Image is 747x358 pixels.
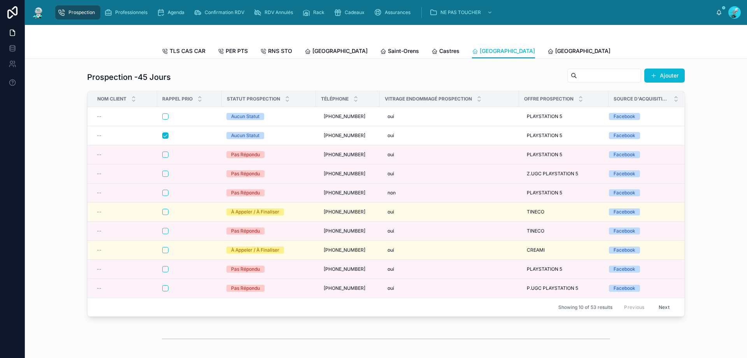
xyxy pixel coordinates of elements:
span: Cadeaux [345,9,365,16]
span: oui [388,247,394,253]
a: Cadeaux [331,5,370,19]
a: Facebook [609,266,674,273]
a: -- [97,228,153,234]
a: TINECO [524,206,604,218]
a: Pas Répondu [226,189,311,196]
span: CREAMI [527,247,545,253]
a: Rack [300,5,330,19]
a: PLAYSTATION 5 [524,263,604,275]
span: -- [97,247,102,253]
a: oui [384,148,514,161]
a: Agenda [154,5,190,19]
span: NE PAS TOUCHER [440,9,481,16]
span: Professionnels [115,9,147,16]
div: Facebook [614,151,635,158]
a: Facebook [609,285,674,292]
span: Castres [439,47,459,55]
button: Next [653,301,675,313]
a: oui [384,263,514,275]
a: Z.UGC PLAYSTATION 5 [524,168,604,180]
a: P.UGC PLAYSTATION 5 [524,282,604,295]
a: Castres [431,44,459,60]
span: Statut Prospection [227,96,280,102]
div: Pas Répondu [231,151,260,158]
div: Facebook [614,227,635,235]
a: Facebook [609,247,674,254]
a: oui [384,206,514,218]
a: non [384,187,514,199]
a: [PHONE_NUMBER] [321,168,375,180]
a: [GEOGRAPHIC_DATA] [305,44,368,60]
span: Saint-Orens [388,47,419,55]
a: TINECO [524,225,604,237]
span: Prospection [68,9,95,16]
a: [PHONE_NUMBER] [321,263,375,275]
span: [PHONE_NUMBER] [324,247,365,253]
a: [PHONE_NUMBER] [321,206,375,218]
span: Téléphone [321,96,349,102]
a: Facebook [609,132,674,139]
a: Confirmation RDV [191,5,250,19]
a: Saint-Orens [380,44,419,60]
span: Showing 10 of 53 results [558,304,612,310]
span: -- [97,132,102,139]
span: oui [388,209,394,215]
a: oui [384,225,514,237]
a: [PHONE_NUMBER] [321,282,375,295]
a: Facebook [609,113,674,120]
a: Pas Répondu [226,285,311,292]
div: Pas Répondu [231,227,260,235]
span: -- [97,228,102,234]
span: [PHONE_NUMBER] [324,113,365,120]
span: oui [388,228,394,234]
div: Facebook [614,113,635,120]
div: scrollable content [51,4,716,21]
div: Aucun Statut [231,132,260,139]
a: Pas Répondu [226,266,311,273]
span: Nom Client [97,96,126,102]
span: Source d'acquisition [614,96,669,102]
div: À Appeler / À Finaliser [231,247,279,254]
span: -- [97,152,102,158]
a: RDV Annulés [251,5,298,19]
span: [PHONE_NUMBER] [324,285,365,291]
img: App logo [31,6,45,19]
a: [GEOGRAPHIC_DATA] [547,44,610,60]
span: -- [97,209,102,215]
a: NE PAS TOUCHER [427,5,496,19]
span: [GEOGRAPHIC_DATA] [555,47,610,55]
a: Pas Répondu [226,170,311,177]
span: Rack [313,9,324,16]
span: oui [388,285,394,291]
a: Facebook [609,170,674,177]
a: Aucun Statut [226,113,311,120]
span: Vitrage endommagé Prospection [385,96,472,102]
span: Z.UGC PLAYSTATION 5 [527,171,578,177]
span: oui [388,171,394,177]
a: Professionnels [102,5,153,19]
a: Assurances [372,5,416,19]
span: [GEOGRAPHIC_DATA] [480,47,535,55]
span: non [388,190,396,196]
span: Rappel Prio [162,96,193,102]
span: [PHONE_NUMBER] [324,190,365,196]
a: [PHONE_NUMBER] [321,225,375,237]
div: Pas Répondu [231,285,260,292]
div: Facebook [614,285,635,292]
a: À Appeler / À Finaliser [226,247,311,254]
a: PLAYSTATION 5 [524,129,604,142]
a: PLAYSTATION 5 [524,148,604,161]
div: Facebook [614,189,635,196]
span: oui [388,132,394,139]
button: Ajouter [644,69,685,83]
span: -- [97,190,102,196]
a: oui [384,110,514,123]
span: [PHONE_NUMBER] [324,266,365,272]
span: [PHONE_NUMBER] [324,228,365,234]
a: Facebook [609,151,674,158]
a: Pas Répondu [226,151,311,158]
span: oui [388,266,394,272]
div: Facebook [614,208,635,215]
span: RDV Annulés [265,9,293,16]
